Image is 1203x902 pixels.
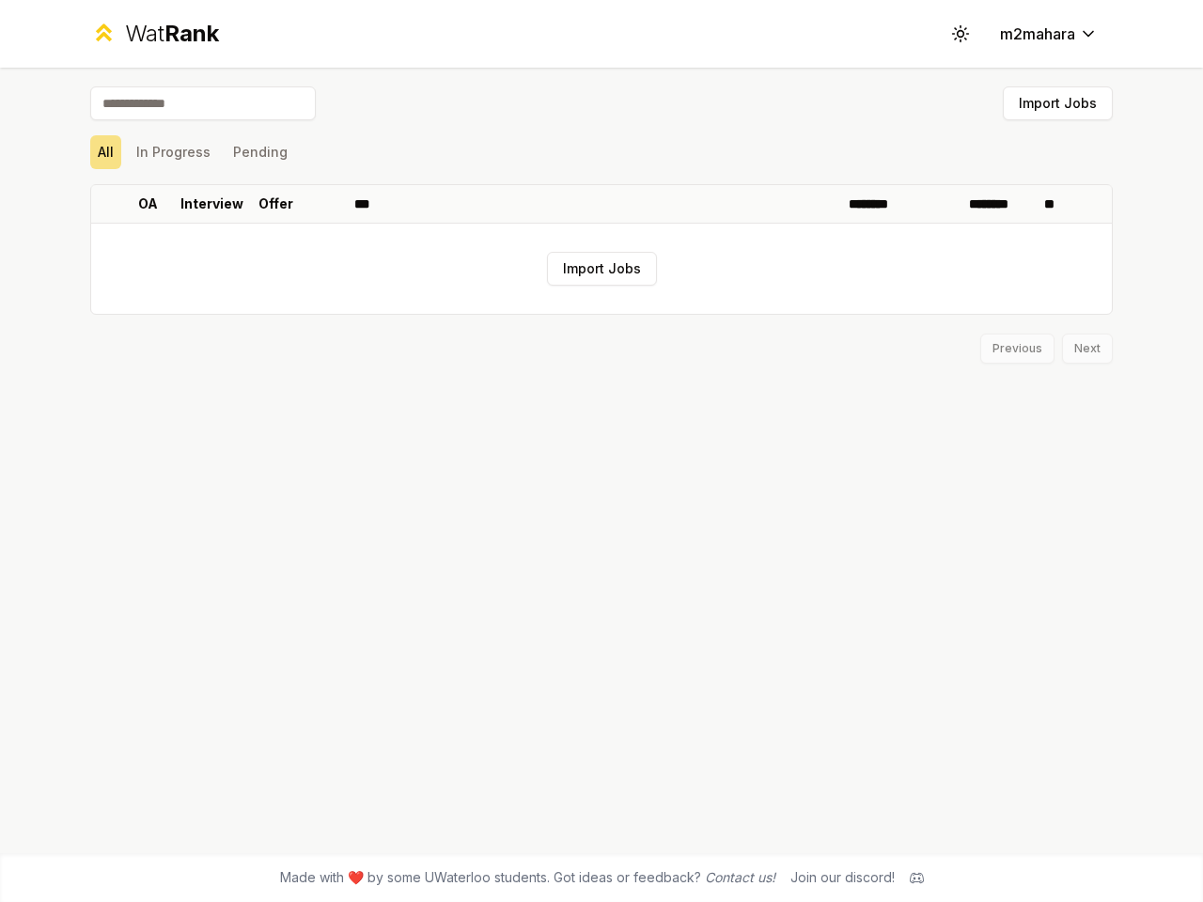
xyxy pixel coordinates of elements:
[129,135,218,169] button: In Progress
[125,19,219,49] div: Wat
[1003,86,1113,120] button: Import Jobs
[226,135,295,169] button: Pending
[985,17,1113,51] button: m2mahara
[280,868,775,887] span: Made with ❤️ by some UWaterloo students. Got ideas or feedback?
[164,20,219,47] span: Rank
[547,252,657,286] button: Import Jobs
[790,868,895,887] div: Join our discord!
[1000,23,1075,45] span: m2mahara
[90,19,219,49] a: WatRank
[258,194,293,213] p: Offer
[705,869,775,885] a: Contact us!
[138,194,158,213] p: OA
[90,135,121,169] button: All
[180,194,243,213] p: Interview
